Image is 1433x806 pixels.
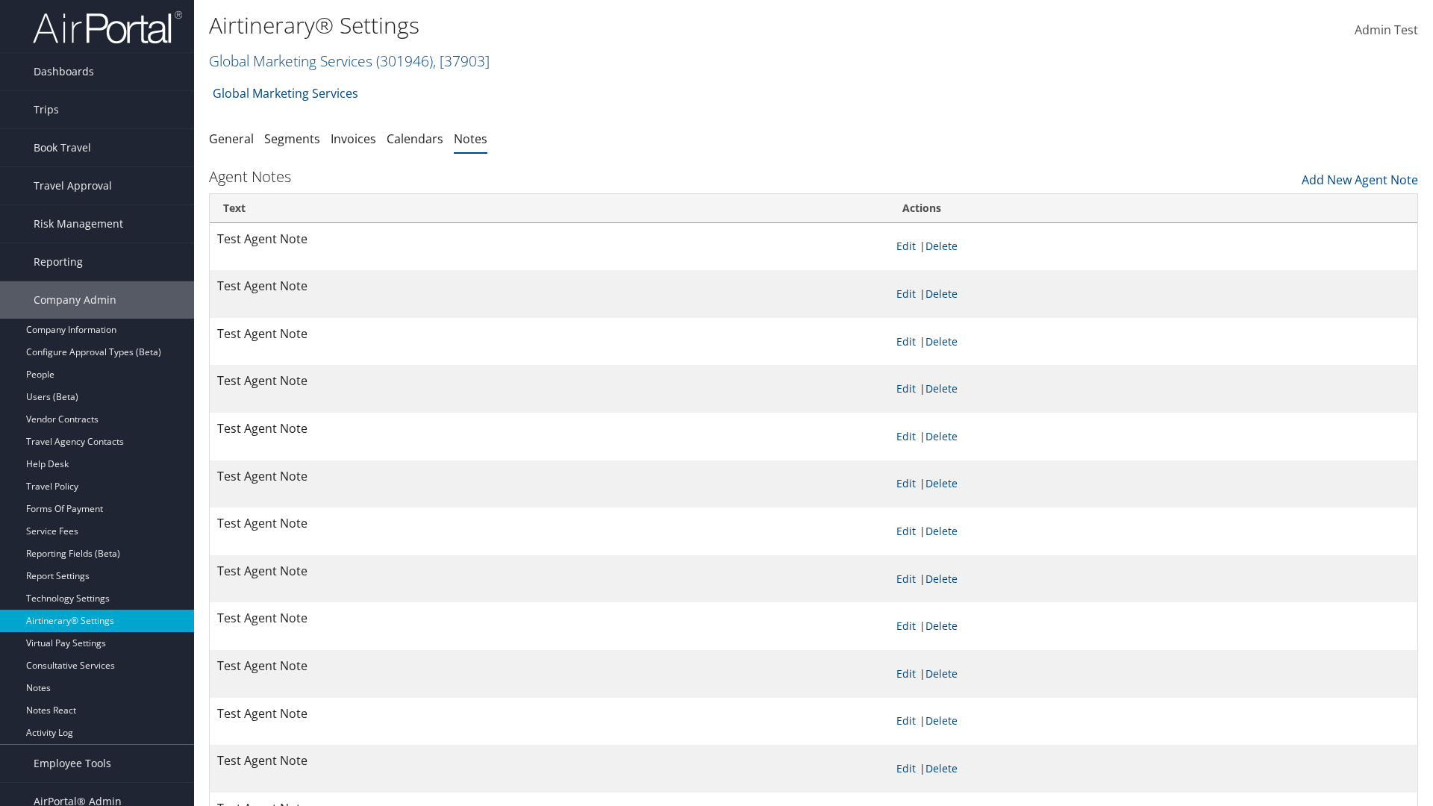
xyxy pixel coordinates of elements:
td: | [889,318,1417,366]
td: | [889,413,1417,460]
a: Delete [925,713,958,728]
a: Edit [896,666,916,681]
h1: Airtinerary® Settings [209,10,1015,41]
p: Test Agent Note [217,467,881,487]
td: | [889,507,1417,555]
a: Add New Agent Note [1302,163,1418,189]
span: Risk Management [34,205,123,243]
a: Calendars [387,131,443,147]
p: Test Agent Note [217,419,881,439]
a: Delete [925,761,958,775]
a: Delete [925,524,958,538]
span: Travel Approval [34,167,112,204]
td: | [889,650,1417,698]
a: Invoices [331,131,376,147]
a: Global Marketing Services [209,51,490,71]
a: Edit [896,713,916,728]
a: Edit [896,287,916,301]
p: Test Agent Note [217,277,881,296]
span: Trips [34,91,59,128]
td: | [889,365,1417,413]
td: | [889,270,1417,318]
span: Dashboards [34,53,94,90]
img: airportal-logo.png [33,10,182,45]
a: Delete [925,287,958,301]
h3: Agent Notes [209,166,291,187]
span: , [ 37903 ] [433,51,490,71]
th: Text [210,194,889,223]
span: Book Travel [34,129,91,166]
p: Test Agent Note [217,230,881,249]
span: Company Admin [34,281,116,319]
a: Admin Test [1355,7,1418,54]
a: Segments [264,131,320,147]
a: Edit [896,334,916,349]
p: Test Agent Note [217,514,881,534]
a: Edit [896,476,916,490]
td: | [889,745,1417,793]
a: Edit [896,239,916,253]
td: | [889,460,1417,508]
span: Admin Test [1355,22,1418,38]
a: General [209,131,254,147]
p: Test Agent Note [217,562,881,581]
p: Test Agent Note [217,752,881,771]
td: | [889,555,1417,603]
a: Edit [896,524,916,538]
p: Test Agent Note [217,705,881,724]
a: Notes [454,131,487,147]
a: Delete [925,666,958,681]
a: Global Marketing Services [213,78,358,108]
a: Delete [925,239,958,253]
th: Actions [889,194,1417,223]
span: Employee Tools [34,745,111,782]
p: Test Agent Note [217,325,881,344]
a: Edit [896,619,916,633]
td: | [889,223,1417,271]
a: Delete [925,334,958,349]
a: Edit [896,572,916,586]
a: Delete [925,429,958,443]
p: Test Agent Note [217,372,881,391]
a: Delete [925,572,958,586]
a: Delete [925,476,958,490]
a: Edit [896,761,916,775]
a: Edit [896,429,916,443]
span: ( 301946 ) [376,51,433,71]
a: Delete [925,381,958,396]
a: Delete [925,619,958,633]
p: Test Agent Note [217,657,881,676]
span: Reporting [34,243,83,281]
p: Test Agent Note [217,609,881,628]
td: | [889,602,1417,650]
td: | [889,698,1417,746]
a: Edit [896,381,916,396]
